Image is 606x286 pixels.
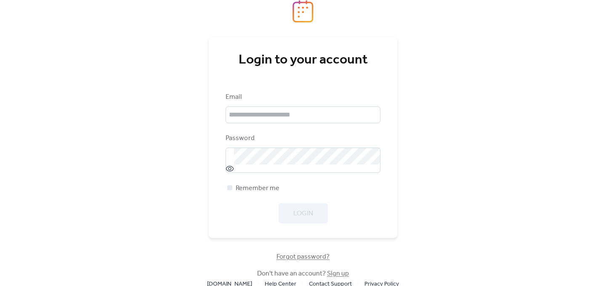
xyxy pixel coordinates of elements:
[276,252,330,262] span: Forgot password?
[276,254,330,259] a: Forgot password?
[226,133,379,143] div: Password
[226,52,380,69] div: Login to your account
[236,183,279,193] span: Remember me
[226,92,379,102] div: Email
[257,269,349,279] span: Don't have an account?
[327,267,349,280] a: Sign up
